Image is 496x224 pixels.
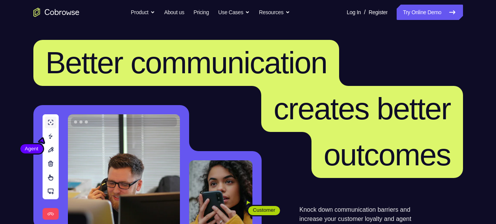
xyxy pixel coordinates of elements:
a: Go to the home page [33,8,79,17]
a: Log In [347,5,361,20]
span: / [364,8,366,17]
button: Use Cases [218,5,250,20]
a: Register [369,5,387,20]
button: Product [131,5,155,20]
span: outcomes [324,138,451,172]
a: Pricing [193,5,209,20]
span: Better communication [46,46,327,80]
a: About us [164,5,184,20]
span: creates better [274,92,450,126]
a: Try Online Demo [397,5,463,20]
button: Resources [259,5,290,20]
